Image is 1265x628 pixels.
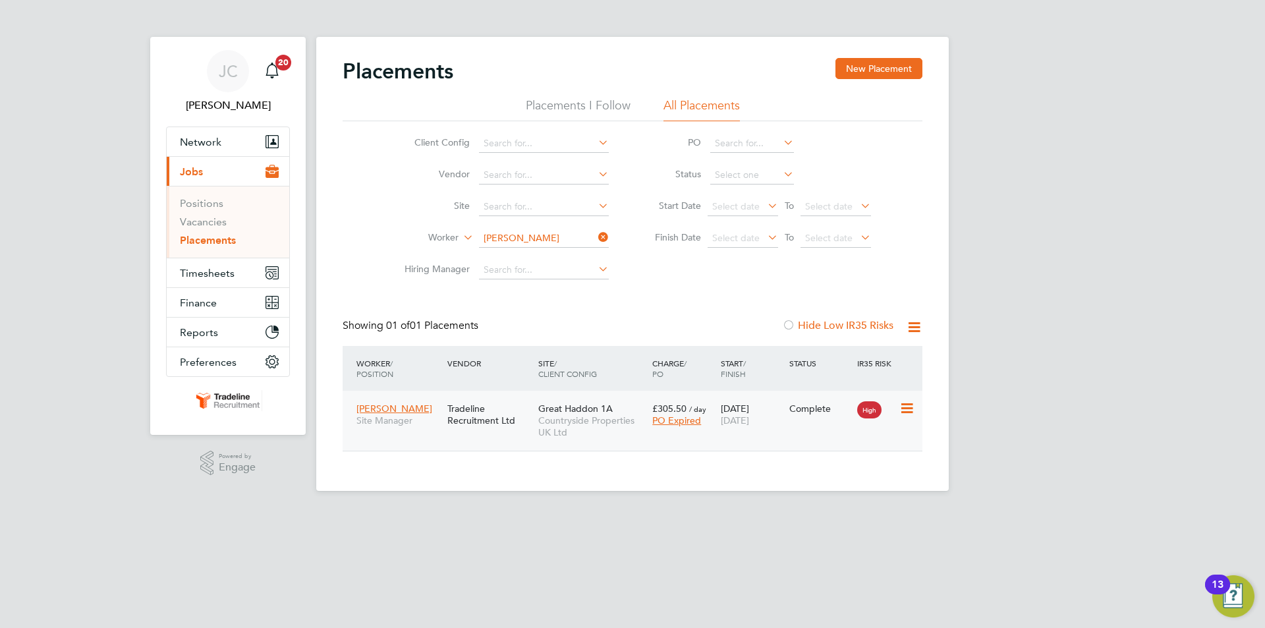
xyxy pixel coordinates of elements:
[538,358,597,379] span: / Client Config
[663,98,740,121] li: All Placements
[180,165,203,178] span: Jobs
[180,197,223,210] a: Positions
[538,403,613,414] span: Great Haddon 1A
[805,232,853,244] span: Select date
[194,390,262,411] img: tradelinerecruitment-logo-retina.png
[786,351,855,375] div: Status
[219,63,238,80] span: JC
[717,351,786,385] div: Start
[710,134,794,153] input: Search for...
[479,198,609,216] input: Search for...
[710,166,794,185] input: Select one
[642,200,701,212] label: Start Date
[219,451,256,462] span: Powered by
[353,351,444,385] div: Worker
[167,347,289,376] button: Preferences
[150,37,306,435] nav: Main navigation
[805,200,853,212] span: Select date
[652,403,687,414] span: £305.50
[479,134,609,153] input: Search for...
[479,166,609,185] input: Search for...
[538,414,646,438] span: Countryside Properties UK Ltd
[167,318,289,347] button: Reports
[180,356,237,368] span: Preferences
[835,58,922,79] button: New Placement
[166,50,290,113] a: JC[PERSON_NAME]
[394,168,470,180] label: Vendor
[275,55,291,71] span: 20
[167,186,289,258] div: Jobs
[394,136,470,148] label: Client Config
[200,451,256,476] a: Powered byEngage
[479,261,609,279] input: Search for...
[857,401,882,418] span: High
[386,319,478,332] span: 01 Placements
[180,136,221,148] span: Network
[180,234,236,246] a: Placements
[642,231,701,243] label: Finish Date
[642,168,701,180] label: Status
[394,263,470,275] label: Hiring Manager
[721,414,749,426] span: [DATE]
[259,50,285,92] a: 20
[219,462,256,473] span: Engage
[343,319,481,333] div: Showing
[526,98,631,121] li: Placements I Follow
[721,358,746,379] span: / Finish
[652,414,701,426] span: PO Expired
[167,127,289,156] button: Network
[386,319,410,332] span: 01 of
[180,215,227,228] a: Vacancies
[854,351,899,375] div: IR35 Risk
[1212,585,1223,602] div: 13
[353,395,922,407] a: [PERSON_NAME]Site ManagerTradeline Recruitment LtdGreat Haddon 1ACountryside Properties UK Ltd£30...
[343,58,453,84] h2: Placements
[789,403,851,414] div: Complete
[689,404,706,414] span: / day
[444,396,535,433] div: Tradeline Recruitment Ltd
[394,200,470,212] label: Site
[167,258,289,287] button: Timesheets
[712,232,760,244] span: Select date
[166,98,290,113] span: Jack Cordell
[180,297,217,309] span: Finance
[356,358,393,379] span: / Position
[652,358,687,379] span: / PO
[781,197,798,214] span: To
[180,326,218,339] span: Reports
[717,396,786,433] div: [DATE]
[383,231,459,244] label: Worker
[167,157,289,186] button: Jobs
[356,414,441,426] span: Site Manager
[356,403,432,414] span: [PERSON_NAME]
[642,136,701,148] label: PO
[1212,575,1254,617] button: Open Resource Center, 13 new notifications
[649,351,717,385] div: Charge
[167,288,289,317] button: Finance
[782,319,893,332] label: Hide Low IR35 Risks
[712,200,760,212] span: Select date
[479,229,609,248] input: Search for...
[180,267,235,279] span: Timesheets
[444,351,535,375] div: Vendor
[781,229,798,246] span: To
[535,351,649,385] div: Site
[166,390,290,411] a: Go to home page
